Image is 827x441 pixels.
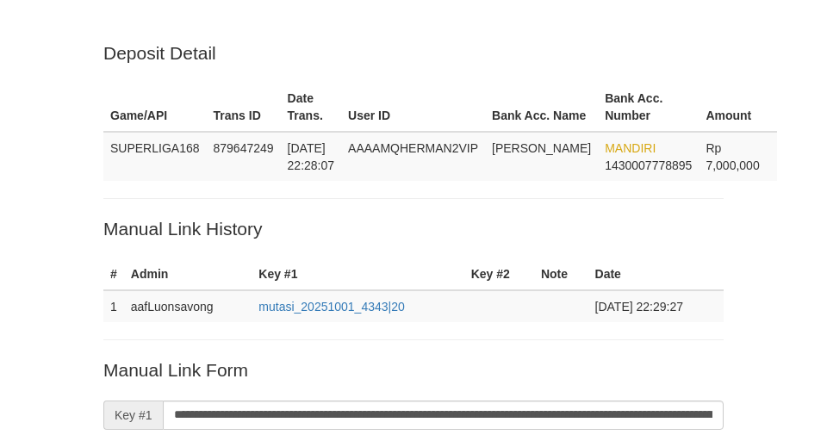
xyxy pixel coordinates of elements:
th: Amount [699,83,777,132]
th: Game/API [103,83,207,132]
span: MANDIRI [605,141,656,155]
th: User ID [341,83,485,132]
span: [PERSON_NAME] [492,141,591,155]
th: Admin [124,258,252,290]
td: [DATE] 22:29:27 [588,290,724,322]
span: Key #1 [103,401,163,430]
th: # [103,258,124,290]
th: Bank Acc. Name [485,83,598,132]
th: Date Trans. [281,83,342,132]
th: Bank Acc. Number [598,83,699,132]
th: Date [588,258,724,290]
td: SUPERLIGA168 [103,132,207,181]
td: 1 [103,290,124,322]
span: AAAAMQHERMAN2VIP [348,141,478,155]
a: mutasi_20251001_4343|20 [258,300,404,314]
span: [DATE] 22:28:07 [288,141,335,172]
td: aafLuonsavong [124,290,252,322]
td: 879647249 [207,132,281,181]
p: Deposit Detail [103,40,724,65]
th: Note [534,258,588,290]
th: Key #1 [252,258,463,290]
p: Manual Link History [103,216,724,241]
span: Copy 1430007778895 to clipboard [605,158,692,172]
th: Key #2 [464,258,534,290]
th: Trans ID [207,83,281,132]
p: Manual Link Form [103,357,724,382]
span: Rp 7,000,000 [706,141,759,172]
